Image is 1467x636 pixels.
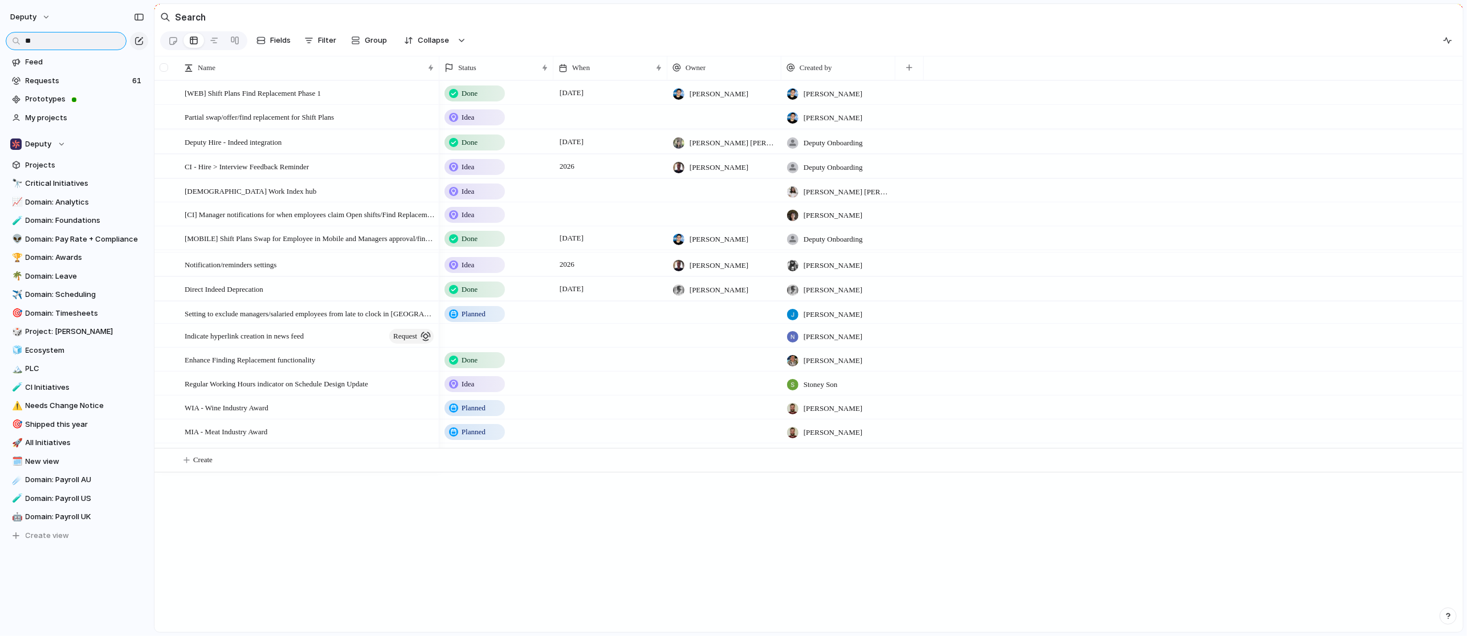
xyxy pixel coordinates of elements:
[804,210,862,221] span: [PERSON_NAME]
[185,329,304,342] span: Indicate hyperlink creation in news feed
[10,215,22,226] button: 🧪
[690,260,748,271] span: [PERSON_NAME]
[800,62,832,74] span: Created by
[26,308,144,319] span: Domain: Timesheets
[6,175,148,192] a: 🔭Critical Initiatives
[6,342,148,359] div: 🧊Ecosystem
[185,401,268,414] span: WIA - Wine Industry Award
[804,186,890,198] span: [PERSON_NAME] [PERSON_NAME]
[804,137,863,149] span: Deputy Onboarding
[10,511,22,523] button: 🤖
[10,382,22,393] button: 🧪
[804,427,862,438] span: [PERSON_NAME]
[10,252,22,263] button: 🏆
[690,234,748,245] span: [PERSON_NAME]
[690,162,748,173] span: [PERSON_NAME]
[804,88,862,100] span: [PERSON_NAME]
[12,233,20,246] div: 👽
[6,305,148,322] a: 🎯Domain: Timesheets
[12,492,20,505] div: 🧪
[462,354,478,366] span: Done
[6,194,148,211] a: 📈Domain: Analytics
[185,160,309,173] span: CI - Hire > Interview Feedback Reminder
[10,289,22,300] button: ✈️
[462,88,478,99] span: Done
[6,527,148,544] button: Create view
[12,437,20,450] div: 🚀
[557,86,586,100] span: [DATE]
[6,490,148,507] div: 🧪Domain: Payroll US
[6,416,148,433] a: 🎯Shipped this year
[26,75,129,87] span: Requests
[300,31,341,50] button: Filter
[10,400,22,411] button: ⚠️
[6,212,148,229] a: 🧪Domain: Foundations
[26,252,144,263] span: Domain: Awards
[462,137,478,148] span: Done
[10,178,22,189] button: 🔭
[12,455,20,468] div: 🗓️
[6,397,148,414] a: ⚠️Needs Change Notice
[26,437,144,449] span: All Initiatives
[10,419,22,430] button: 🎯
[26,345,144,356] span: Ecosystem
[26,289,144,300] span: Domain: Scheduling
[185,207,435,221] span: [CI] Manager notifications for when employees claim Open shifts/Find Replacement/ Shift offers
[6,508,148,525] div: 🤖Domain: Payroll UK
[6,453,148,470] a: 🗓️New view
[462,186,474,197] span: Idea
[6,360,148,377] a: 🏔️PLC
[6,72,148,89] a: Requests61
[557,258,577,271] span: 2026
[12,344,20,357] div: 🧊
[462,402,486,414] span: Planned
[557,135,586,149] span: [DATE]
[26,112,144,124] span: My projects
[6,471,148,488] a: ☄️Domain: Payroll AU
[185,307,435,320] span: Setting to exclude managers/salaried employees from late to clock in [GEOGRAPHIC_DATA]
[12,251,20,264] div: 🏆
[462,259,474,271] span: Idea
[6,434,148,451] a: 🚀All Initiatives
[185,258,276,271] span: Notification/reminders settings
[185,377,368,390] span: Regular Working Hours indicator on Schedule Design Update
[6,91,148,108] a: Prototypes
[462,161,474,173] span: Idea
[690,88,748,100] span: [PERSON_NAME]
[12,325,20,339] div: 🎲
[10,308,22,319] button: 🎯
[185,353,315,366] span: Enhance Finding Replacement functionality
[26,178,144,189] span: Critical Initiatives
[462,426,486,438] span: Planned
[26,493,144,504] span: Domain: Payroll US
[557,231,586,245] span: [DATE]
[12,418,20,431] div: 🎯
[572,62,590,74] span: When
[690,284,748,296] span: [PERSON_NAME]
[10,493,22,504] button: 🧪
[458,62,476,74] span: Status
[804,260,862,271] span: [PERSON_NAME]
[12,399,20,413] div: ⚠️
[12,362,20,376] div: 🏔️
[6,231,148,248] div: 👽Domain: Pay Rate + Compliance
[26,530,70,541] span: Create view
[365,35,387,46] span: Group
[12,270,20,283] div: 🌴
[462,209,474,221] span: Idea
[26,400,144,411] span: Needs Change Notice
[26,271,144,282] span: Domain: Leave
[185,86,321,99] span: [WEB] Shift Plans Find Replacement Phase 1
[185,231,435,244] span: [MOBILE] Shift Plans Swap for Employee in Mobile and Managers approval/find replacement
[185,282,263,295] span: Direct Indeed Deprecation
[26,326,144,337] span: Project: [PERSON_NAME]
[6,249,148,266] a: 🏆Domain: Awards
[10,197,22,208] button: 📈
[804,309,862,320] span: [PERSON_NAME]
[6,286,148,303] a: ✈️Domain: Scheduling
[804,355,862,366] span: [PERSON_NAME]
